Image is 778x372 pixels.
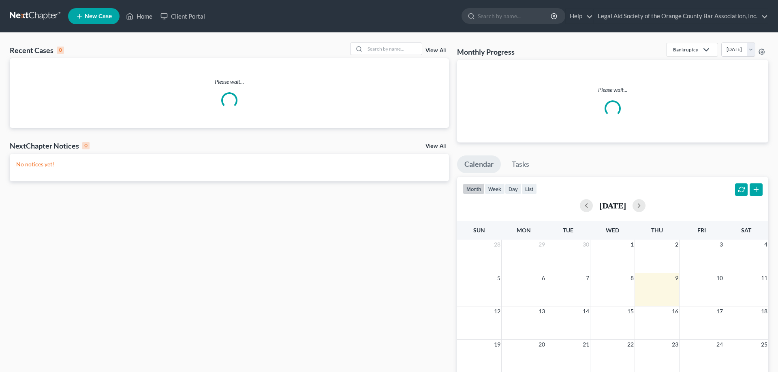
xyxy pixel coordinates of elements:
a: Tasks [504,155,536,173]
div: 0 [57,47,64,54]
span: 25 [760,340,768,349]
span: 14 [582,306,590,316]
a: View All [425,48,446,53]
input: Search by name... [365,43,422,55]
span: Thu [651,227,663,234]
span: 10 [716,273,724,283]
p: Please wait... [464,86,762,94]
span: 8 [630,273,635,283]
span: Tue [563,227,573,234]
span: 15 [626,306,635,316]
span: 13 [538,306,546,316]
p: Please wait... [10,78,449,86]
span: 4 [763,240,768,249]
button: day [505,183,522,194]
span: 1 [630,240,635,249]
a: Calendar [457,155,501,173]
span: 11 [760,273,768,283]
span: 29 [538,240,546,249]
span: 20 [538,340,546,349]
input: Search by name... [478,9,552,23]
span: 3 [719,240,724,249]
a: Help [566,9,593,23]
a: Home [122,9,156,23]
span: New Case [85,13,112,19]
span: 16 [671,306,679,316]
span: 19 [493,340,501,349]
span: Mon [517,227,531,234]
h3: Monthly Progress [457,47,515,57]
span: 21 [582,340,590,349]
div: Bankruptcy [673,46,698,53]
span: 2 [674,240,679,249]
a: Client Portal [156,9,209,23]
span: 17 [716,306,724,316]
span: 9 [674,273,679,283]
span: 23 [671,340,679,349]
span: Wed [606,227,619,234]
p: No notices yet! [16,160,442,168]
span: Sun [473,227,485,234]
h2: [DATE] [599,201,626,210]
button: month [463,183,485,194]
span: Fri [697,227,706,234]
span: 30 [582,240,590,249]
a: View All [425,143,446,149]
div: 0 [82,142,90,149]
div: NextChapter Notices [10,141,90,151]
span: Sat [741,227,751,234]
span: 5 [496,273,501,283]
span: 18 [760,306,768,316]
button: list [522,183,537,194]
span: 12 [493,306,501,316]
span: 24 [716,340,724,349]
button: week [485,183,505,194]
a: Legal Aid Society of the Orange County Bar Association, Inc. [594,9,768,23]
span: 6 [541,273,546,283]
span: 22 [626,340,635,349]
div: Recent Cases [10,45,64,55]
span: 28 [493,240,501,249]
span: 7 [585,273,590,283]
